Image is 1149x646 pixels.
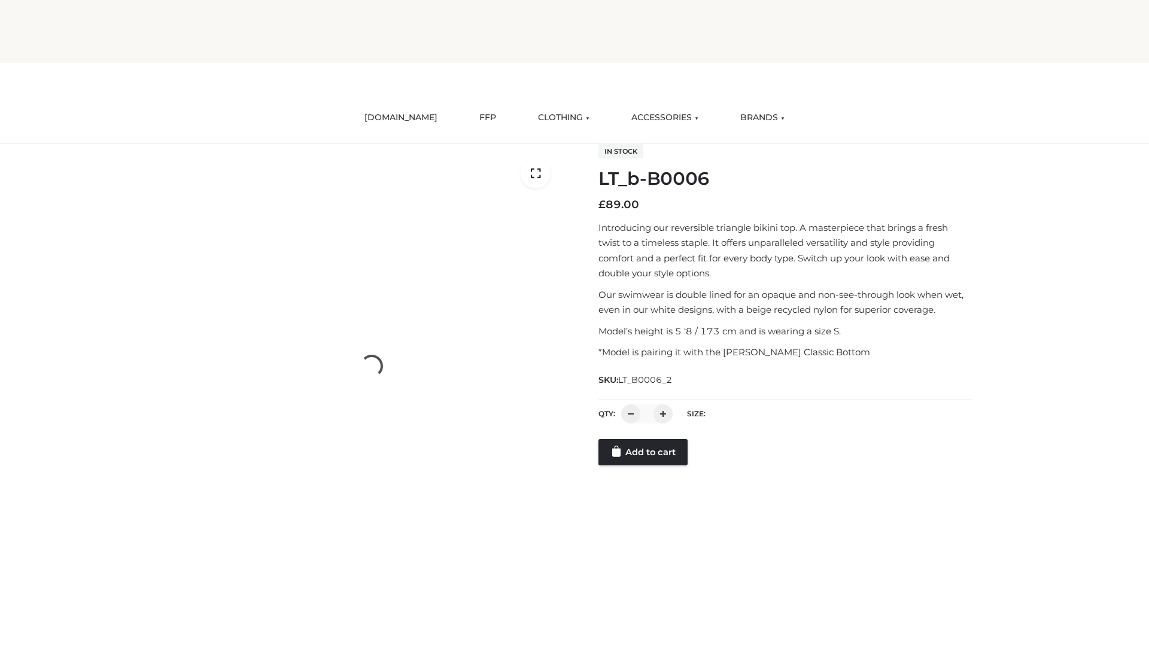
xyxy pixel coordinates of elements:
span: SKU: [598,373,673,387]
p: *Model is pairing it with the [PERSON_NAME] Classic Bottom [598,345,971,360]
a: [DOMAIN_NAME] [355,105,446,131]
p: Model’s height is 5 ‘8 / 173 cm and is wearing a size S. [598,324,971,339]
label: Size: [687,409,706,418]
a: Add to cart [598,439,688,465]
a: CLOTHING [529,105,598,131]
a: BRANDS [731,105,794,131]
h1: LT_b-B0006 [598,168,971,190]
span: LT_B0006_2 [618,374,672,385]
p: Introducing our reversible triangle bikini top. A masterpiece that brings a fresh twist to a time... [598,220,971,281]
p: Our swimwear is double lined for an opaque and non-see-through look when wet, even in our white d... [598,287,971,318]
a: FFP [470,105,505,131]
span: In stock [598,144,643,159]
bdi: 89.00 [598,198,639,211]
label: QTY: [598,409,615,418]
span: £ [598,198,606,211]
a: ACCESSORIES [622,105,707,131]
